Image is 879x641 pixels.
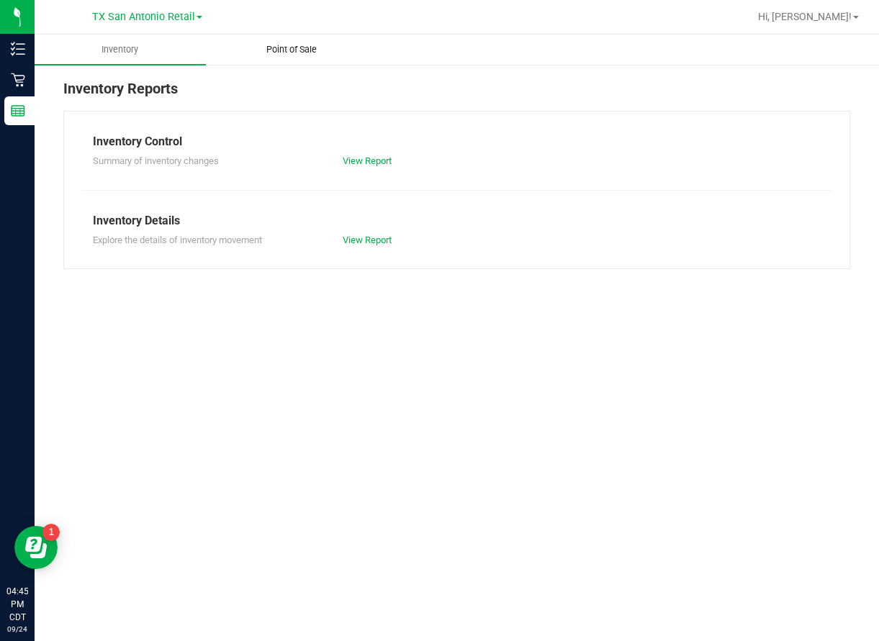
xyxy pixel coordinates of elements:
a: Inventory [35,35,206,65]
p: 04:45 PM CDT [6,585,28,624]
a: View Report [343,235,392,245]
a: View Report [343,155,392,166]
span: TX San Antonio Retail [92,11,195,23]
span: Explore the details of inventory movement [93,235,262,245]
div: Inventory Reports [63,78,850,111]
span: Hi, [PERSON_NAME]! [758,11,852,22]
span: Inventory [82,43,158,56]
inline-svg: Inventory [11,42,25,56]
span: Point of Sale [247,43,336,56]
a: Point of Sale [206,35,377,65]
span: Summary of inventory changes [93,155,219,166]
div: Inventory Details [93,212,821,229]
inline-svg: Retail [11,73,25,87]
iframe: Resource center unread badge [42,524,60,541]
iframe: Resource center [14,526,58,569]
div: Inventory Control [93,133,821,150]
p: 09/24 [6,624,28,635]
inline-svg: Reports [11,104,25,118]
